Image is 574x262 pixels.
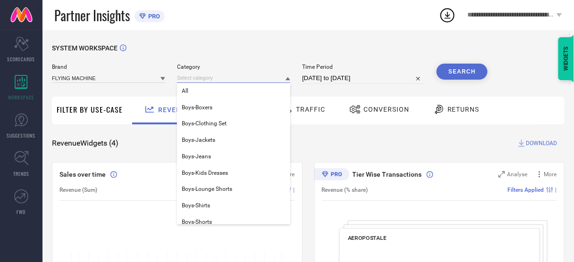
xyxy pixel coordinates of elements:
span: PRO [146,13,160,20]
span: Revenue [158,106,190,114]
div: Boys-Jeans [177,148,290,164]
span: FWD [17,208,26,215]
span: Category [177,64,290,70]
span: Brand [52,64,165,70]
span: Boys-Shirts [182,202,210,209]
span: All [182,88,188,94]
span: Boys-Jackets [182,137,215,143]
span: Boys-Shorts [182,219,212,225]
span: Boys-Kids Dresses [182,170,228,176]
span: Revenue Widgets ( 4 ) [52,139,118,148]
span: WORKSPACE [8,94,34,101]
span: SYSTEM WORKSPACE [52,44,118,52]
input: Select time period [302,73,425,84]
div: Boys-Shorts [177,214,290,230]
div: Boys-Lounge Shorts [177,181,290,197]
span: Partner Insights [54,6,130,25]
span: TRENDS [13,170,29,177]
div: Boys-Jackets [177,132,290,148]
div: Boys-Boxers [177,99,290,115]
span: Returns [447,106,480,113]
span: Boys-Lounge Shorts [182,186,232,192]
input: Select category [177,73,290,83]
span: AEROPOSTALE [348,235,387,241]
span: Boys-Jeans [182,153,211,160]
span: Traffic [296,106,325,113]
div: All [177,83,290,99]
span: Analyse [507,171,528,178]
span: Revenue (% share) [322,187,368,193]
span: DOWNLOAD [526,139,557,148]
button: Search [437,64,488,80]
div: Boys-Clothing Set [177,115,290,131]
span: | [556,187,557,193]
span: | [294,187,295,193]
span: Boys-Boxers [182,104,212,111]
div: Boys-Kids Dresses [177,165,290,181]
span: Tier Wise Transactions [353,171,422,178]
div: Open download list [439,7,456,24]
span: Filter By Use-Case [57,104,123,115]
span: Sales over time [59,171,106,178]
svg: Zoom [498,171,505,178]
span: Boys-Clothing Set [182,120,227,127]
span: More [544,171,557,178]
div: Boys-Shirts [177,197,290,213]
span: Time Period [302,64,425,70]
span: Conversion [363,106,409,113]
span: Filters Applied [508,187,544,193]
span: SCORECARDS [8,56,35,63]
div: Premium [314,168,349,182]
span: SUGGESTIONS [7,132,36,139]
span: Revenue (Sum) [59,187,97,193]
